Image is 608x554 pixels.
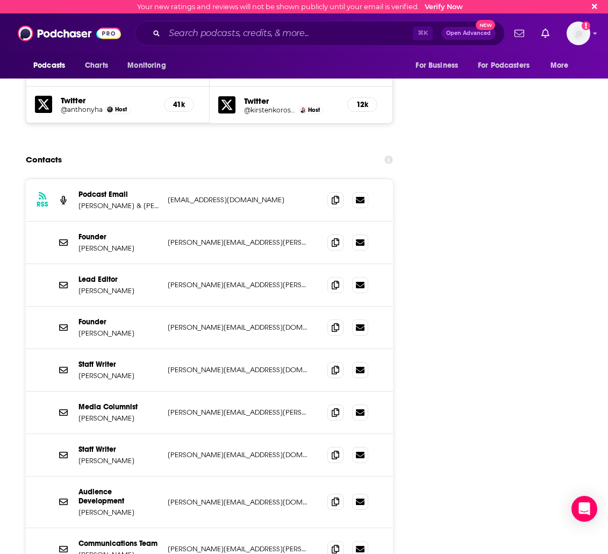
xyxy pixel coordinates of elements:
span: ⌘ K [413,26,433,40]
p: Founder [78,232,159,242]
div: Open Intercom Messenger [571,496,597,522]
p: Media Columnist [78,402,159,411]
h5: 12k [356,100,368,109]
p: Audience Development [78,487,159,506]
button: Open AdvancedNew [441,27,496,40]
p: [PERSON_NAME][EMAIL_ADDRESS][DOMAIN_NAME] [168,450,310,459]
p: [EMAIL_ADDRESS][DOMAIN_NAME] [168,195,310,204]
p: Communications Team [78,539,159,548]
p: [PERSON_NAME] [78,456,159,465]
p: [PERSON_NAME] [78,244,159,253]
a: Verify Now [425,3,463,11]
a: Show notifications dropdown [537,24,554,42]
p: [PERSON_NAME][EMAIL_ADDRESS][PERSON_NAME][DOMAIN_NAME] [168,408,310,417]
h2: Contacts [26,150,62,170]
span: New [476,20,495,30]
img: Kirsten Korosec [300,107,306,113]
h5: 41k [173,100,185,109]
svg: Email not verified [582,22,590,30]
span: For Podcasters [478,58,530,73]
a: @anthonyha [61,105,103,113]
p: Staff Writer [78,445,159,454]
span: Podcasts [33,58,65,73]
div: Search podcasts, credits, & more... [135,21,505,46]
h5: Twitter [244,96,339,106]
p: [PERSON_NAME][EMAIL_ADDRESS][DOMAIN_NAME] [168,323,310,332]
span: Logged in as charlottestone [567,22,590,45]
span: Host [308,106,320,113]
p: Founder [78,317,159,326]
p: [PERSON_NAME][EMAIL_ADDRESS][DOMAIN_NAME] [168,365,310,374]
span: Open Advanced [446,31,491,36]
p: [PERSON_NAME][EMAIL_ADDRESS][DOMAIN_NAME] [168,498,310,507]
a: @kirstenkorosec [244,106,296,114]
p: Lead Editor [78,275,159,284]
a: Show notifications dropdown [510,24,528,42]
p: Staff Writer [78,360,159,369]
a: Charts [78,55,115,76]
span: Host [115,106,127,113]
p: [PERSON_NAME][EMAIL_ADDRESS][PERSON_NAME][DOMAIN_NAME] [168,280,310,289]
span: Monitoring [127,58,166,73]
button: open menu [471,55,545,76]
button: open menu [120,55,180,76]
div: Your new ratings and reviews will not be shown publicly until your email is verified. [137,3,463,11]
span: More [550,58,569,73]
span: For Business [416,58,458,73]
span: Charts [85,58,108,73]
p: [PERSON_NAME][EMAIL_ADDRESS][PERSON_NAME][DOMAIN_NAME] [168,238,310,247]
img: Podchaser - Follow, Share and Rate Podcasts [18,23,121,44]
img: User Profile [567,22,590,45]
p: Podcast Email [78,190,159,199]
button: open menu [26,55,79,76]
p: [PERSON_NAME] [78,329,159,338]
input: Search podcasts, credits, & more... [164,25,413,42]
h5: Twitter [61,95,155,105]
p: [PERSON_NAME][EMAIL_ADDRESS][PERSON_NAME][DOMAIN_NAME] [168,544,310,553]
p: [PERSON_NAME] [78,414,159,423]
h3: RSS [37,200,48,209]
button: open menu [408,55,471,76]
p: [PERSON_NAME] & [PERSON_NAME] [78,201,159,210]
p: [PERSON_NAME] [78,508,159,517]
p: [PERSON_NAME] [78,371,159,380]
img: Anthony Ha [107,106,113,112]
button: open menu [543,55,582,76]
button: Show profile menu [567,22,590,45]
p: [PERSON_NAME] [78,286,159,295]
